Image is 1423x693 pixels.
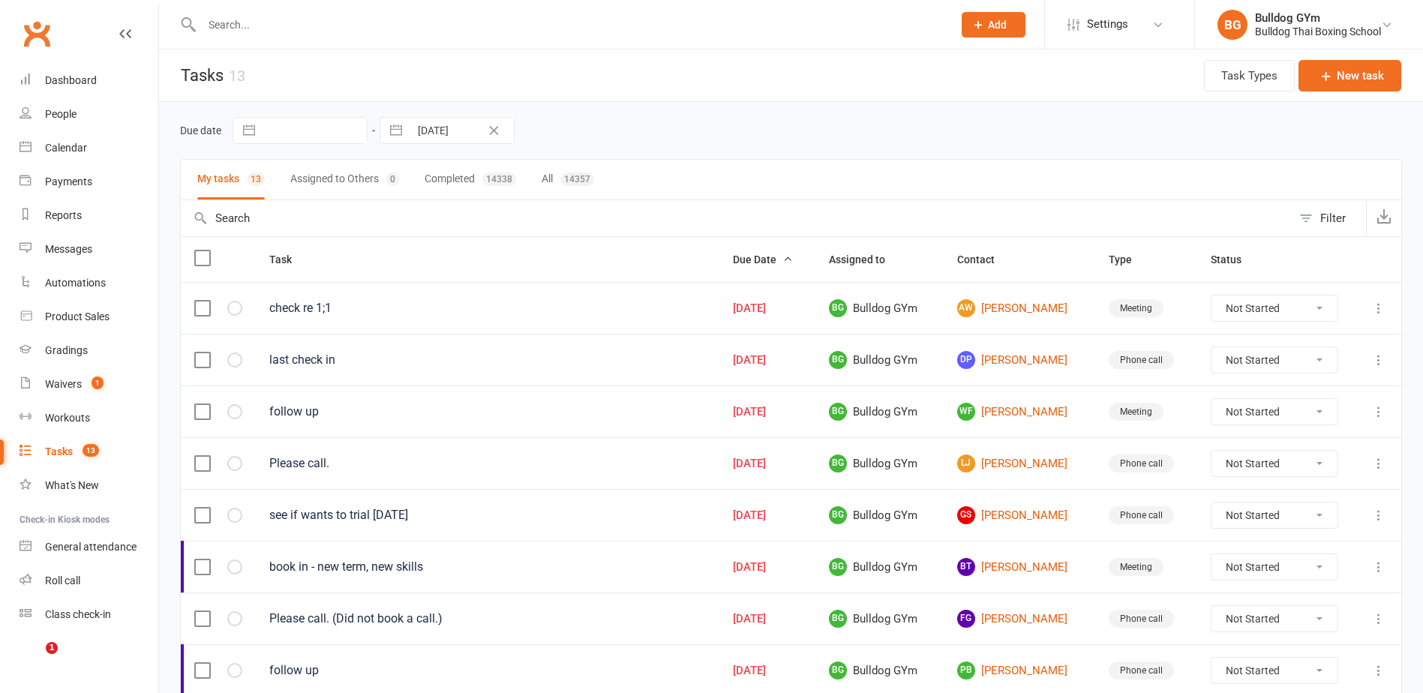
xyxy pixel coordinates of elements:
div: Phone call [1109,661,1174,679]
div: book in - new term, new skills [269,559,706,574]
div: Reports [45,209,82,221]
div: Phone call [1109,506,1174,524]
button: Assigned to Others0 [290,160,399,199]
button: Clear Date [481,121,507,139]
span: Assigned to [829,253,902,265]
div: [DATE] [733,302,802,315]
span: Contact [957,253,1011,265]
span: Due Date [733,253,793,265]
a: BT[PERSON_NAME] [957,558,1082,576]
a: Tasks 13 [20,435,158,469]
a: Product Sales [20,300,158,334]
span: Bulldog GYm [829,403,929,421]
div: Tasks [45,445,73,457]
div: Phone call [1109,610,1174,628]
button: Assigned to [829,250,902,268]
span: AW [957,299,975,317]
div: Payments [45,175,92,187]
div: [DATE] [733,457,802,470]
span: Task [269,253,308,265]
span: Bulldog GYm [829,558,929,576]
a: Waivers 1 [20,367,158,401]
label: Due date [180,124,221,136]
span: GS [957,506,975,524]
a: DP[PERSON_NAME] [957,351,1082,369]
div: [DATE] [733,354,802,367]
span: BT [957,558,975,576]
input: Search [181,200,1292,236]
a: Class kiosk mode [20,598,158,631]
div: Bulldog Thai Boxing School [1255,25,1381,38]
span: BG [829,351,847,369]
div: Waivers [45,378,82,390]
iframe: Intercom live chat [15,642,51,678]
span: WF [957,403,975,421]
a: Clubworx [18,15,56,52]
a: General attendance kiosk mode [20,530,158,564]
button: My tasks13 [197,160,265,199]
span: 1 [92,376,104,389]
div: Phone call [1109,351,1174,369]
div: 13 [247,172,265,186]
button: Filter [1292,200,1366,236]
div: check re 1;1 [269,301,706,316]
span: DP [957,351,975,369]
div: Messages [45,243,92,255]
button: Task [269,250,308,268]
div: Automations [45,277,106,289]
div: BG [1217,10,1247,40]
div: Dashboard [45,74,97,86]
div: Please call. (Did not book a call.) [269,611,706,626]
div: [DATE] [733,561,802,574]
a: Gradings [20,334,158,367]
a: PB[PERSON_NAME] [957,661,1082,679]
button: Status [1211,250,1258,268]
div: Calendar [45,142,87,154]
span: PB [957,661,975,679]
span: BG [829,558,847,576]
a: Calendar [20,131,158,165]
h1: Tasks [159,49,245,101]
div: [DATE] [733,406,802,418]
a: Workouts [20,401,158,435]
a: GS[PERSON_NAME] [957,506,1082,524]
div: [DATE] [733,509,802,522]
a: Dashboard [20,64,158,97]
span: LJ [957,454,975,472]
a: Messages [20,232,158,266]
button: Completed14338 [425,160,516,199]
div: People [45,108,77,120]
button: Type [1109,250,1148,268]
div: Class check-in [45,608,111,620]
div: Meeting [1109,403,1163,421]
span: Add [988,19,1007,31]
span: Bulldog GYm [829,610,929,628]
a: AW[PERSON_NAME] [957,299,1082,317]
a: LJ[PERSON_NAME] [957,454,1082,472]
span: BG [829,403,847,421]
div: Filter [1320,209,1346,227]
a: WF[PERSON_NAME] [957,403,1082,421]
button: Due Date [733,250,793,268]
a: FG[PERSON_NAME] [957,610,1082,628]
div: Roll call [45,574,80,586]
button: New task [1298,60,1401,91]
span: Status [1211,253,1258,265]
div: follow up [269,404,706,419]
span: BG [829,610,847,628]
div: Meeting [1109,299,1163,317]
div: 0 [386,172,399,186]
div: Phone call [1109,454,1174,472]
div: follow up [269,663,706,678]
div: Please call. [269,456,706,471]
a: Automations [20,266,158,300]
span: 1 [46,642,58,654]
span: BG [829,454,847,472]
a: What's New [20,469,158,502]
button: All14357 [542,160,594,199]
button: Contact [957,250,1011,268]
div: Product Sales [45,310,110,322]
span: Bulldog GYm [829,661,929,679]
input: Search... [197,14,942,35]
span: Settings [1087,7,1128,41]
